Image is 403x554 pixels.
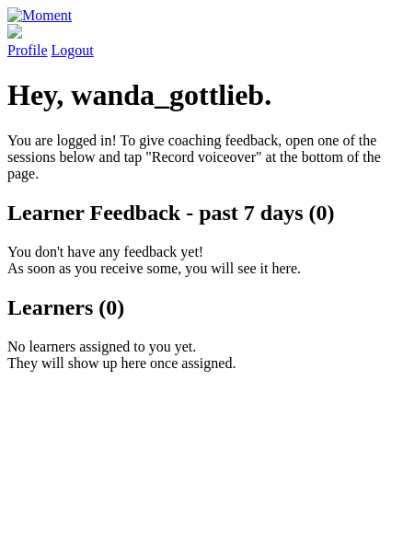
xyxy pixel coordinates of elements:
a: Profile [7,24,396,58]
p: You don't have any feedback yet! As soon as you receive some, you will see it here. [7,244,396,277]
h2: Learners (0) [7,295,396,320]
a: Logout [52,42,94,58]
p: You are logged in! To give coaching feedback, open one of the sessions below and tap "Record voic... [7,133,396,182]
img: Moment [7,7,72,24]
h1: Hey, wanda_gottlieb. [7,78,396,112]
img: default_avatar-b4e2223d03051bc43aaaccfb402a43260a3f17acc7fafc1603fdf008d6cba3c9.png [7,24,22,39]
p: No learners assigned to you yet. They will show up here once assigned. [7,339,396,372]
h2: Learner Feedback - past 7 days (0) [7,201,396,225]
